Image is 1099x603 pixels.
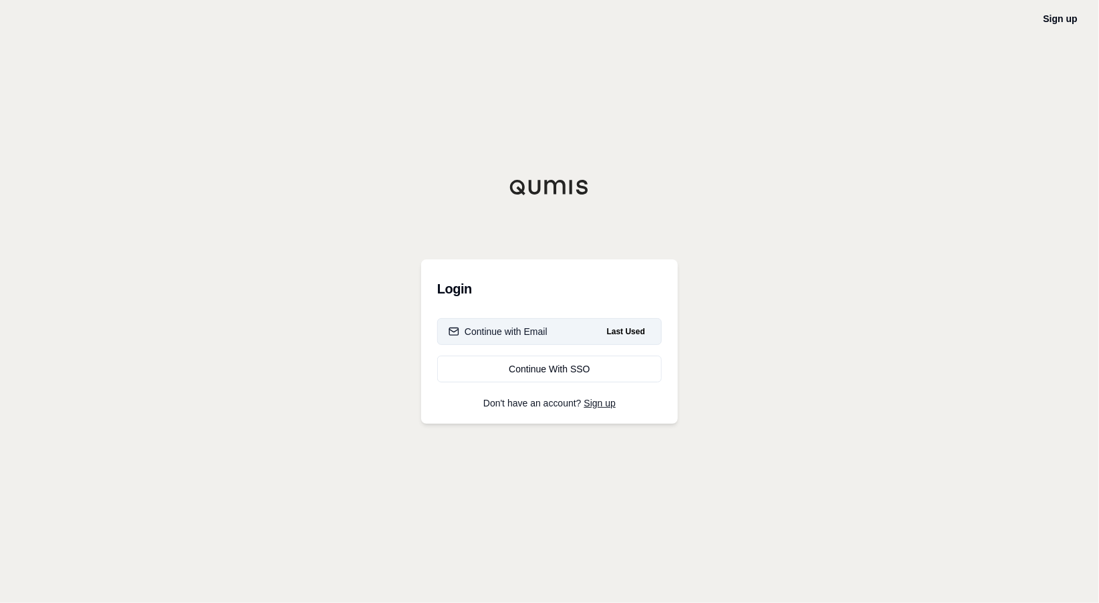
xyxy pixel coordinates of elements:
[602,324,650,340] span: Last Used
[437,356,662,382] a: Continue With SSO
[437,318,662,345] button: Continue with EmailLast Used
[437,275,662,302] h3: Login
[449,325,547,338] div: Continue with Email
[584,398,616,408] a: Sign up
[437,398,662,408] p: Don't have an account?
[509,179,590,195] img: Qumis
[1044,13,1078,24] a: Sign up
[449,362,650,376] div: Continue With SSO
